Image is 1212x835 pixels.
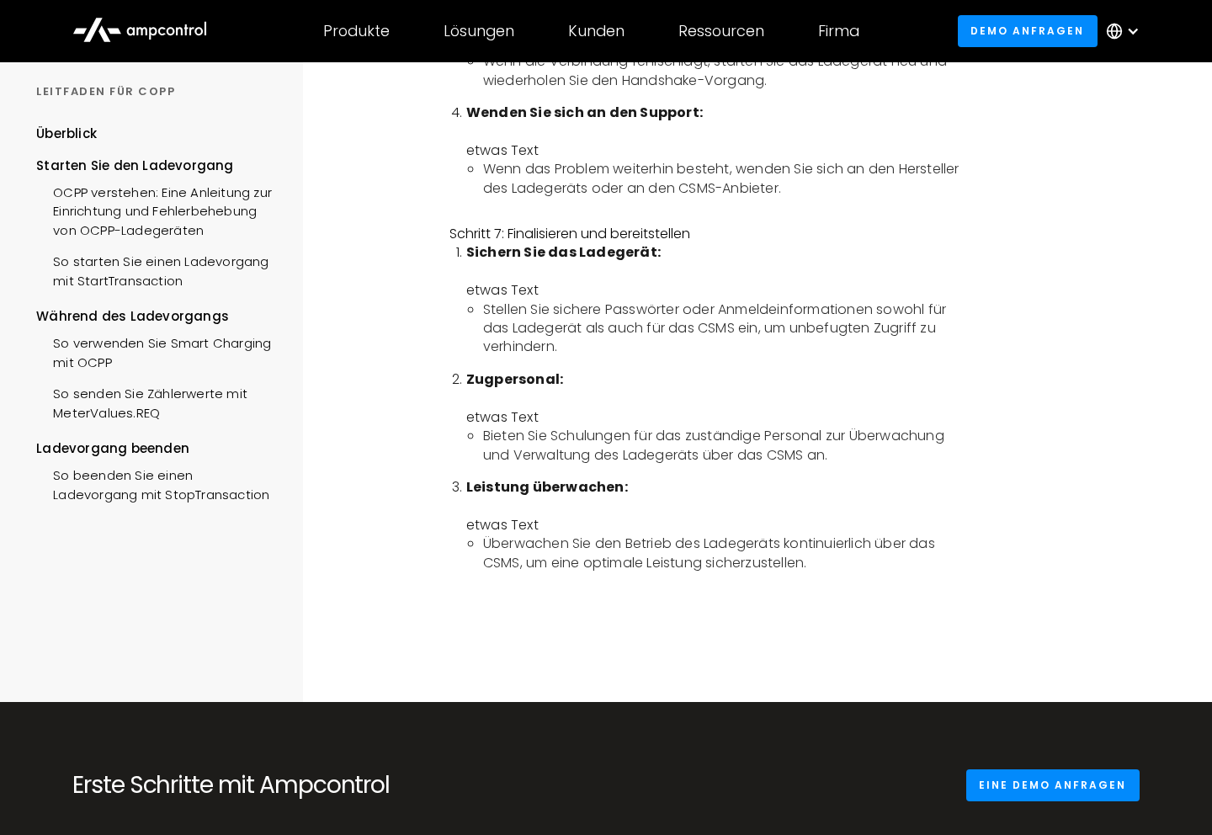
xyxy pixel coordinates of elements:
[36,376,279,427] a: So senden Sie Zählerwerte mit MeterValues.REQ
[36,439,279,458] div: Ladevorgang beenden
[36,125,97,143] div: Überblick
[958,15,1098,46] a: Demo anfragen
[466,478,964,572] li: etwas Text
[36,307,279,326] div: Während des Ladevorgangs
[36,125,97,156] a: Überblick
[966,769,1140,800] a: Eine Demo anfragen
[678,22,764,40] div: Ressourcen
[483,300,964,357] li: Stellen Sie sichere Passwörter oder Anmeldeinformationen sowohl für das Ladegerät als auch für da...
[36,327,279,377] a: So verwenden Sie Smart Charging mit OCPP
[466,103,703,122] strong: Wenden Sie sich an den Support:
[818,22,859,40] div: Firma
[444,22,514,40] div: Lösungen
[466,243,964,356] li: etwas Text
[483,52,964,90] li: Wenn die Verbindung fehlschlägt, starten Sie das Ladegerät neu und wiederholen Sie den Handshake-...
[323,22,390,40] div: Produkte
[568,22,625,40] div: Kunden
[466,104,964,198] li: etwas Text
[36,84,279,99] div: LEITFADEN FÜR COPP
[483,160,964,198] li: Wenn das Problem weiterhin besteht, wenden Sie sich an den Hersteller des Ladegeräts oder an den ...
[466,370,563,389] strong: Zugpersonal:
[72,771,406,800] h2: Erste Schritte mit Ampcontrol
[36,157,279,175] div: Starten Sie den Ladevorgang
[36,459,279,509] a: So beenden Sie einen Ladevorgang mit StopTransaction
[449,225,964,243] p: Schritt 7: Finalisieren und bereitstellen
[36,175,279,244] a: OCPP verstehen: Eine Anleitung zur Einrichtung und Fehlerbehebung von OCPP-Ladegeräten
[466,477,628,497] strong: Leistung überwachen:
[466,242,661,262] strong: Sichern Sie das Ladegerät:
[36,244,279,295] a: So starten Sie einen Ladevorgang mit StartTransaction
[466,370,964,465] li: etwas Text
[483,427,964,465] li: Bieten Sie Schulungen für das zuständige Personal zur Überwachung und Verwaltung des Ladegeräts ü...
[449,599,964,618] p: ‍
[483,535,964,572] li: Überwachen Sie den Betrieb des Ladegeräts kontinuierlich über das CSMS, um eine optimale Leistung...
